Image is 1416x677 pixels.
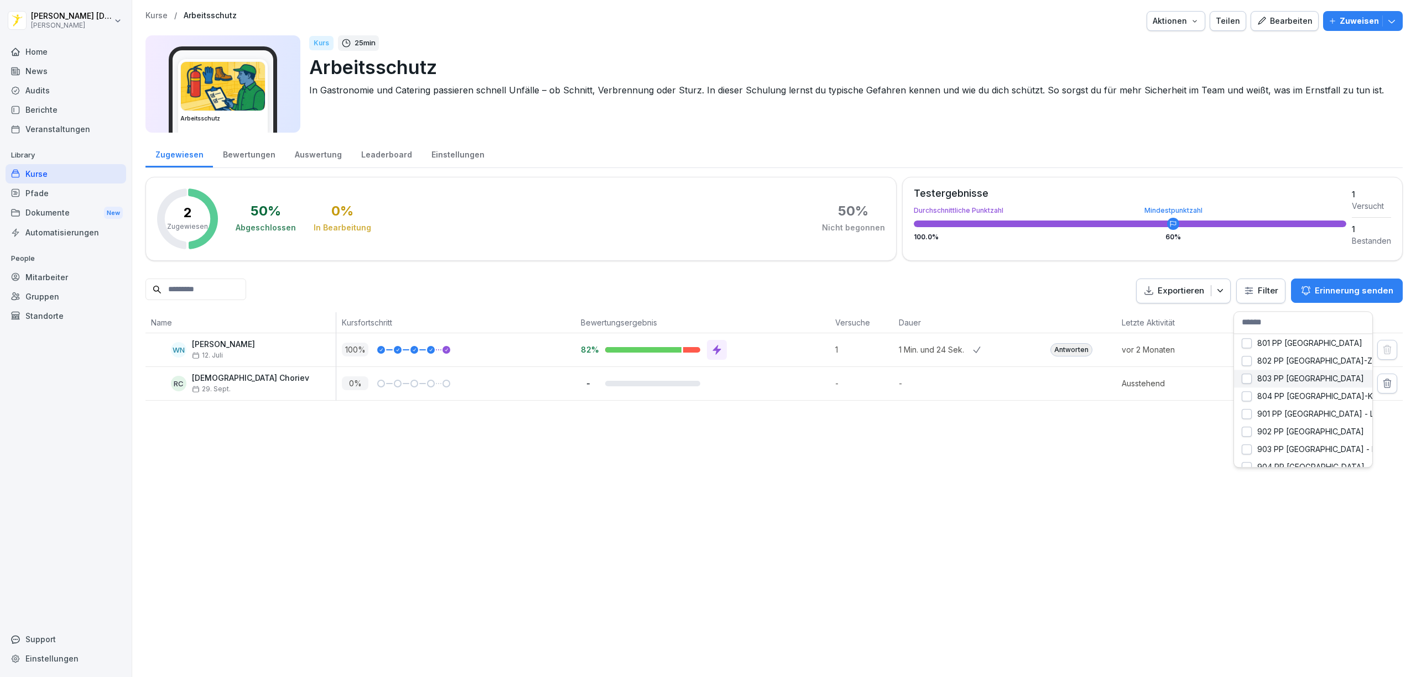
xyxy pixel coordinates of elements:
[1257,444,1396,454] p: 903 PP [GEOGRAPHIC_DATA] - Pasing
[1257,374,1364,384] p: 803 PP [GEOGRAPHIC_DATA]
[1257,356,1397,366] p: 802 PP [GEOGRAPHIC_DATA]-Zwinger
[1158,285,1204,297] p: Exportieren
[1257,409,1401,419] p: 901 PP [GEOGRAPHIC_DATA] - Leopold
[1257,338,1362,348] p: 801 PP [GEOGRAPHIC_DATA]
[1340,15,1379,27] p: Zuweisen
[1257,391,1401,401] p: 804 PP [GEOGRAPHIC_DATA]-Kaufpark
[1257,15,1313,27] div: Bearbeiten
[1257,462,1365,472] p: 904 PP [GEOGRAPHIC_DATA]
[1257,427,1364,437] p: 902 PP [GEOGRAPHIC_DATA]
[1315,285,1393,297] p: Erinnerung senden
[1153,15,1199,27] div: Aktionen
[1216,15,1240,27] div: Teilen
